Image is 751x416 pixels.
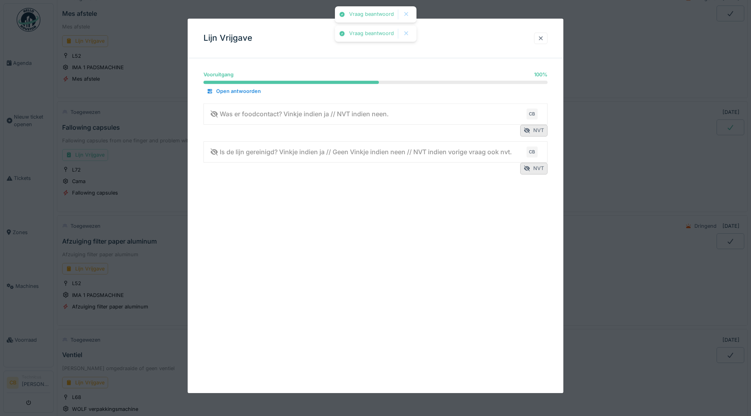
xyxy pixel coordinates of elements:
div: NVT [520,163,548,174]
div: CB [527,146,538,157]
div: Vooruitgang [203,71,234,78]
summary: Was er foodcontact? Vinkje indien ja // NVT indien neen.CB [207,107,544,121]
div: 100 % [534,71,548,78]
summary: Is de lijn gereinigd? Vinkje indien ja // Geen Vinkje indien neen // NVT indien vorige vraag ook ... [207,145,544,159]
div: Vraag beantwoord [349,11,394,18]
div: Open antwoorden [203,86,264,97]
div: Vraag beantwoord [349,30,394,37]
progress: 100 % [203,81,548,84]
div: Is de lijn gereinigd? Vinkje indien ja // Geen Vinkje indien neen // NVT indien vorige vraag ook ... [210,147,512,157]
h3: Lijn Vrijgave [203,33,252,43]
div: CB [527,108,538,119]
div: NVT [520,125,548,136]
div: Was er foodcontact? Vinkje indien ja // NVT indien neen. [210,109,389,119]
